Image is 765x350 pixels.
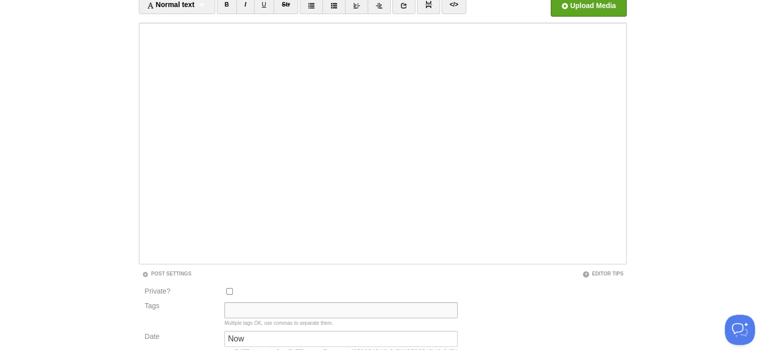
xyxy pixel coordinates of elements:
span: Normal text [147,1,195,9]
a: Editor Tips [582,271,624,276]
a: Post Settings [142,271,192,276]
label: Tags [142,302,222,309]
div: Multiple tags OK, use commas to separate them. [224,321,458,326]
label: Private? [145,288,219,297]
del: Str [282,1,290,8]
iframe: Help Scout Beacon - Open [725,315,755,345]
img: pagebreak-icon.png [425,1,432,8]
label: Date [145,333,219,342]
